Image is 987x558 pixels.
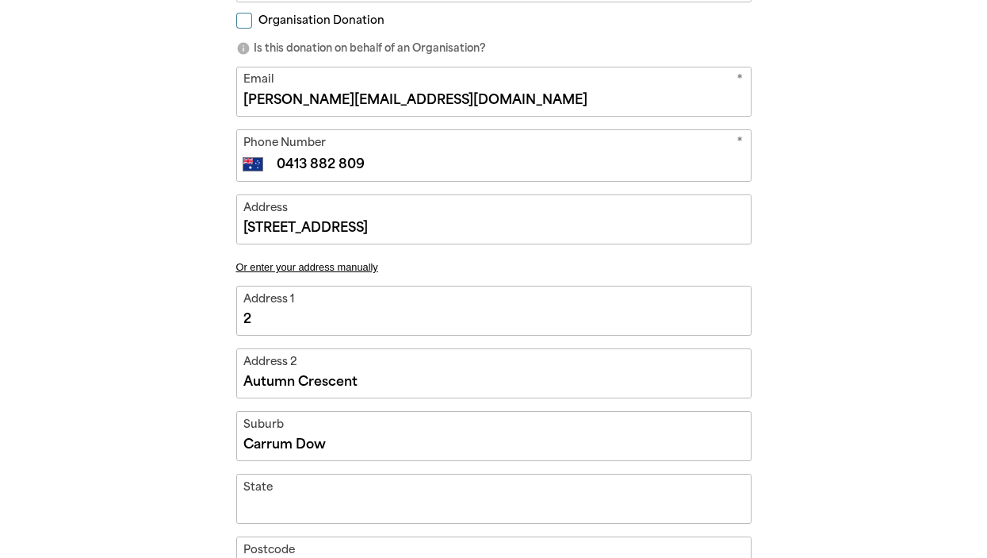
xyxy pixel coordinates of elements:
[736,134,743,154] i: Required
[236,261,752,273] button: Or enter your address manually
[236,41,251,56] i: info
[236,40,752,56] p: Is this donation on behalf of an Organisation?
[236,13,252,29] input: Organisation Donation
[258,13,384,28] span: Organisation Donation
